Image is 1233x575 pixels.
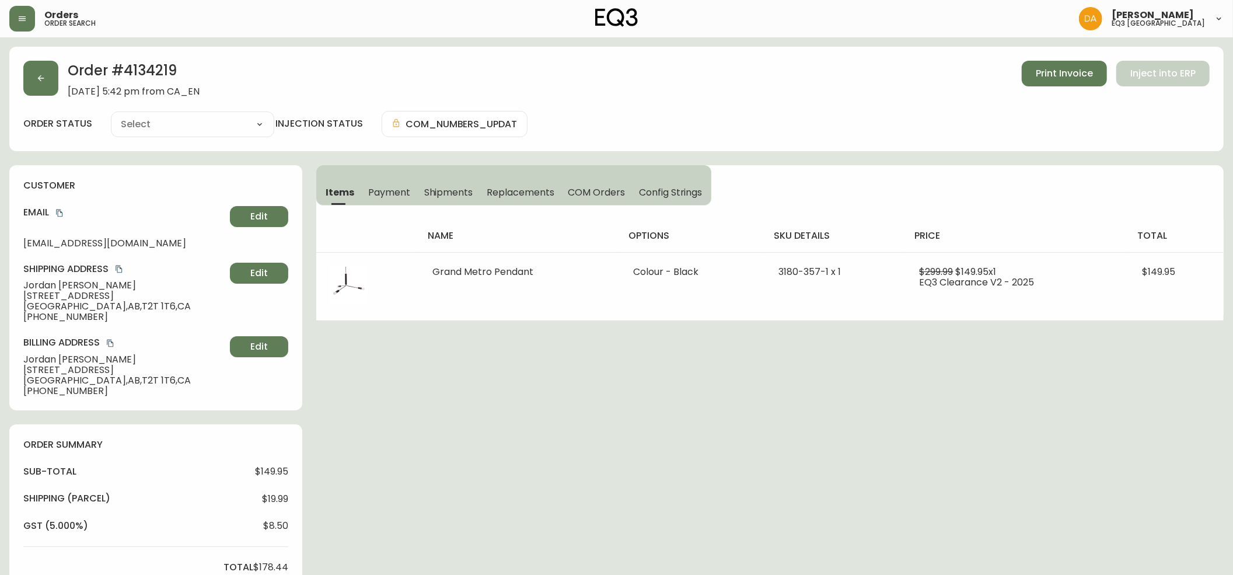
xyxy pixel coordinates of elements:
[568,186,626,198] span: COM Orders
[1022,61,1107,86] button: Print Invoice
[1036,67,1093,80] span: Print Invoice
[104,337,116,349] button: copy
[23,117,92,130] label: order status
[253,562,288,573] span: $178.44
[223,561,253,574] h4: total
[275,117,363,130] h4: injection status
[633,267,750,277] li: Colour - Black
[23,336,225,349] h4: Billing Address
[23,465,76,478] h4: sub-total
[44,11,78,20] span: Orders
[230,336,288,357] button: Edit
[23,492,110,505] h4: Shipping ( Parcel )
[23,238,225,249] span: [EMAIL_ADDRESS][DOMAIN_NAME]
[44,20,96,27] h5: order search
[23,291,225,301] span: [STREET_ADDRESS]
[263,521,288,531] span: $8.50
[230,263,288,284] button: Edit
[68,86,200,97] span: [DATE] 5:42 pm from CA_EN
[915,229,1119,242] h4: price
[1137,229,1214,242] h4: total
[432,265,533,278] span: Grand Metro Pendant
[1112,11,1194,20] span: [PERSON_NAME]
[250,267,268,280] span: Edit
[23,312,225,322] span: [PHONE_NUMBER]
[23,206,225,219] h4: Email
[23,386,225,396] span: [PHONE_NUMBER]
[1142,265,1175,278] span: $149.95
[956,265,997,278] span: $149.95 x 1
[250,210,268,223] span: Edit
[774,229,896,242] h4: sku details
[330,267,368,304] img: 7720fcde-4aa7-4f77-b201-202fb43f4c63.jpg
[230,206,288,227] button: Edit
[23,520,88,532] h4: gst (5.000%)
[23,354,225,365] span: Jordan [PERSON_NAME]
[23,301,225,312] span: [GEOGRAPHIC_DATA] , AB , T2T 1T6 , CA
[595,8,638,27] img: logo
[23,280,225,291] span: Jordan [PERSON_NAME]
[23,365,225,375] span: [STREET_ADDRESS]
[1079,7,1102,30] img: dd1a7e8db21a0ac8adbf82b84ca05374
[639,186,702,198] span: Config Strings
[368,186,410,198] span: Payment
[262,494,288,504] span: $19.99
[778,265,841,278] span: 3180-357-1 x 1
[628,229,755,242] h4: options
[326,186,354,198] span: Items
[920,276,1035,289] span: EQ3 Clearance V2 - 2025
[920,265,953,278] span: $299.99
[1112,20,1205,27] h5: eq3 [GEOGRAPHIC_DATA]
[23,263,225,276] h4: Shipping Address
[23,438,288,451] h4: order summary
[487,186,554,198] span: Replacements
[428,229,610,242] h4: name
[23,179,288,192] h4: customer
[23,375,225,386] span: [GEOGRAPHIC_DATA] , AB , T2T 1T6 , CA
[250,340,268,353] span: Edit
[424,186,473,198] span: Shipments
[68,61,200,86] h2: Order # 4134219
[113,263,125,275] button: copy
[255,466,288,477] span: $149.95
[54,207,65,219] button: copy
